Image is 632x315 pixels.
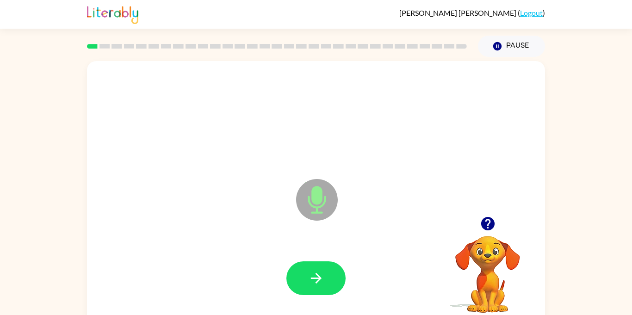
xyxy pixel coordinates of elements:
video: Your browser must support playing .mp4 files to use Literably. Please try using another browser. [441,222,534,314]
span: [PERSON_NAME] [PERSON_NAME] [399,8,518,17]
button: Pause [478,36,545,57]
a: Logout [520,8,543,17]
div: ( ) [399,8,545,17]
img: Literably [87,4,138,24]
